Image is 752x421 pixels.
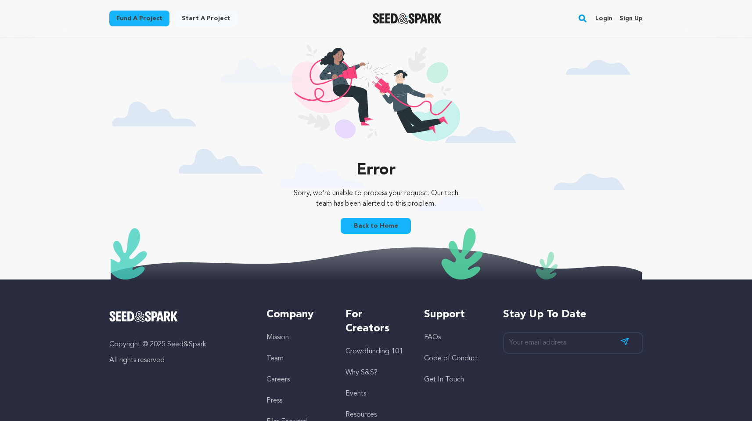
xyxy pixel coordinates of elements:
a: Careers [266,376,290,383]
a: Sign up [619,11,643,25]
h5: Support [424,308,485,322]
p: Error [287,162,465,179]
p: Sorry, we're unable to process your request. Our tech team has been alerted to this problem. [287,188,465,209]
input: Your email address [503,332,643,354]
img: Seed&Spark Logo [109,311,178,322]
a: Mission [266,334,289,341]
a: Code of Conduct [424,355,479,362]
a: Press [266,397,282,404]
a: Seed&Spark Homepage [373,13,442,24]
p: All rights reserved [109,355,249,366]
a: Fund a project [109,11,169,26]
a: Why S&S? [345,369,378,376]
img: Seed&Spark Logo Dark Mode [373,13,442,24]
a: Resources [345,411,377,418]
a: Seed&Spark Homepage [109,311,249,322]
a: Back to Home [341,218,411,234]
img: 404 illustration [292,44,460,153]
a: Start a project [175,11,237,26]
a: FAQs [424,334,441,341]
a: Events [345,390,366,397]
h5: For Creators [345,308,407,336]
h5: Company [266,308,327,322]
a: Team [266,355,284,362]
h5: Stay up to date [503,308,643,322]
a: Login [595,11,612,25]
p: Copyright © 2025 Seed&Spark [109,339,249,350]
a: Crowdfunding 101 [345,348,403,355]
a: Get In Touch [424,376,464,383]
